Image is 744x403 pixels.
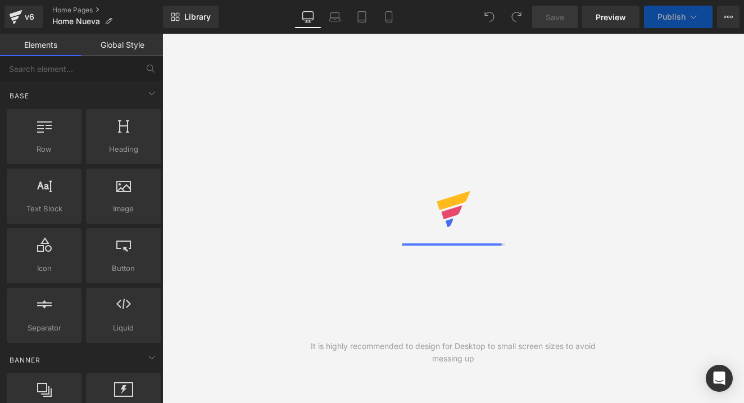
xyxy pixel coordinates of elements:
[706,365,733,392] div: Open Intercom Messenger
[81,34,163,56] a: Global Style
[657,12,686,21] span: Publish
[478,6,501,28] button: Undo
[546,11,564,23] span: Save
[89,262,157,274] span: Button
[10,322,78,334] span: Separator
[10,262,78,274] span: Icon
[582,6,639,28] a: Preview
[22,10,37,24] div: v6
[348,6,375,28] a: Tablet
[717,6,740,28] button: More
[89,203,157,215] span: Image
[89,322,157,334] span: Liquid
[10,143,78,155] span: Row
[10,203,78,215] span: Text Block
[4,6,43,28] a: v6
[184,12,211,22] span: Library
[8,355,42,365] span: Banner
[52,17,100,26] span: Home Nueva
[644,6,713,28] button: Publish
[163,6,219,28] a: New Library
[308,340,599,365] div: It is highly recommended to design for Desktop to small screen sizes to avoid messing up
[505,6,528,28] button: Redo
[596,11,626,23] span: Preview
[375,6,402,28] a: Mobile
[294,6,321,28] a: Desktop
[52,6,163,15] a: Home Pages
[321,6,348,28] a: Laptop
[8,90,30,101] span: Base
[89,143,157,155] span: Heading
